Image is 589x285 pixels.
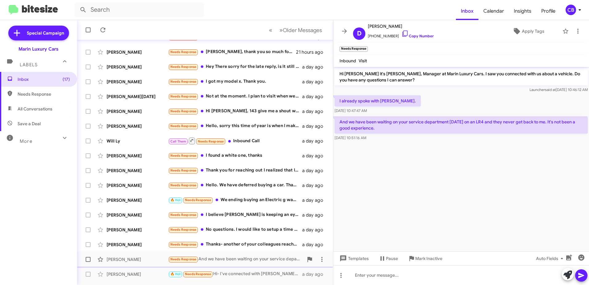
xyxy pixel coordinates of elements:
p: And we have been waiting on your service department [DATE] on an LR4 and they never get back to m... [335,116,588,134]
div: Hello, sorry this time of year is when I make 60-80% of my income over a short 6 week period. I a... [168,122,302,130]
div: a day ago [302,79,328,85]
span: [PERSON_NAME] [368,23,434,30]
button: Apply Tags [497,26,559,37]
div: Hi- I've connected with [PERSON_NAME] at your dealership and will be in [DATE] to look at your in... [168,271,302,278]
div: Thank you for reaching out I realized that I would like to have a CPO vehicle [168,167,302,174]
button: Next [276,24,326,36]
div: I believe [PERSON_NAME] is keeping an eye out for me for what I am looking for [168,211,302,218]
div: [PERSON_NAME] [107,123,168,129]
span: Needs Response [18,91,70,97]
div: a day ago [302,64,328,70]
span: Needs Response [170,257,197,261]
div: Marin Luxury Cars [18,46,59,52]
div: a day ago [302,108,328,114]
a: Special Campaign [8,26,69,40]
span: Inbox [18,76,70,82]
span: Call Them [170,139,186,143]
div: And we have been waiting on your service department [DATE] on an LR4 and they never get back to m... [168,256,303,263]
span: 🔥 Hot [170,198,181,202]
button: Auto Fields [531,253,571,264]
span: Pause [386,253,398,264]
div: [PERSON_NAME] [107,227,168,233]
div: a day ago [302,227,328,233]
div: Thanks- another of your colleagues reached out as well. I am down in [GEOGRAPHIC_DATA] for a mont... [168,241,302,248]
span: Special Campaign [27,30,64,36]
span: Launcher [DATE] 10:46:12 AM [530,87,588,92]
div: [PERSON_NAME] [107,197,168,203]
a: Inbox [456,2,478,20]
span: [DATE] 10:47:47 AM [335,108,367,113]
button: Pause [374,253,403,264]
div: Will Ly [107,138,168,144]
div: a day ago [302,167,328,174]
div: a day ago [302,93,328,100]
div: CB [566,5,576,15]
span: Needs Response [170,154,197,158]
button: Mark Inactive [403,253,447,264]
span: Needs Response [185,198,211,202]
div: a day ago [302,197,328,203]
div: [PERSON_NAME] [107,167,168,174]
a: Profile [536,2,560,20]
span: Needs Response [170,50,197,54]
span: Needs Response [170,183,197,187]
span: Needs Response [170,213,197,217]
span: Needs Response [170,94,197,98]
span: Needs Response [170,124,197,128]
div: Inbound Call [168,137,302,145]
span: Needs Response [170,228,197,232]
span: (17) [63,76,70,82]
div: [PERSON_NAME] [107,108,168,114]
div: [PERSON_NAME] [107,153,168,159]
span: Visit [359,58,367,64]
div: [PERSON_NAME] [107,212,168,218]
button: Templates [333,253,374,264]
div: Hi [PERSON_NAME], 143 give me a shout when you get a chance [168,108,302,115]
button: Previous [265,24,276,36]
div: a day ago [302,212,328,218]
span: All Conversations [18,106,52,112]
span: Templates [338,253,369,264]
div: [PERSON_NAME], thank you so much for all your help. They were really really happy and they said y... [168,48,296,56]
div: a day ago [302,242,328,248]
span: Auto Fields [536,253,566,264]
a: Insights [509,2,536,20]
div: [PERSON_NAME] [107,182,168,188]
span: « [269,26,272,34]
span: D [357,29,362,39]
span: Needs Response [185,272,211,276]
div: a day ago [302,182,328,188]
span: Needs Response [170,242,197,246]
input: Search [75,2,204,17]
span: Needs Response [170,168,197,172]
div: 21 hours ago [296,49,328,55]
span: Labels [20,62,38,68]
div: Not at the moment. I plan to visit when we ready to buy. Still just window shopping. [168,93,302,100]
a: Calendar [478,2,509,20]
div: [PERSON_NAME] [107,242,168,248]
div: We ending buying an Electric g wagon. [168,196,302,204]
span: Apply Tags [522,26,544,37]
div: Hello. We have deferred buying a car. Thanks for reaching out. [168,182,302,189]
span: More [20,138,32,144]
span: [DATE] 10:51:16 AM [335,135,366,140]
span: Needs Response [170,109,197,113]
p: I already spoke with [PERSON_NAME]. [335,95,421,106]
div: a day ago [302,123,328,129]
span: Older Messages [283,27,322,34]
span: Needs Response [170,65,197,69]
div: I found a white one, thanks [168,152,302,159]
nav: Page navigation example [266,24,326,36]
span: Needs Response [170,80,197,84]
span: Needs Response [198,139,224,143]
div: [PERSON_NAME] [107,64,168,70]
span: [PHONE_NUMBER] [368,30,434,39]
a: Copy Number [401,34,434,38]
div: Hey There sorry for the late reply, is it still available [168,63,302,70]
div: No questions. I would like to setup a time to test drive [168,226,302,233]
small: Needs Response [339,46,368,52]
span: Inbound [339,58,356,64]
